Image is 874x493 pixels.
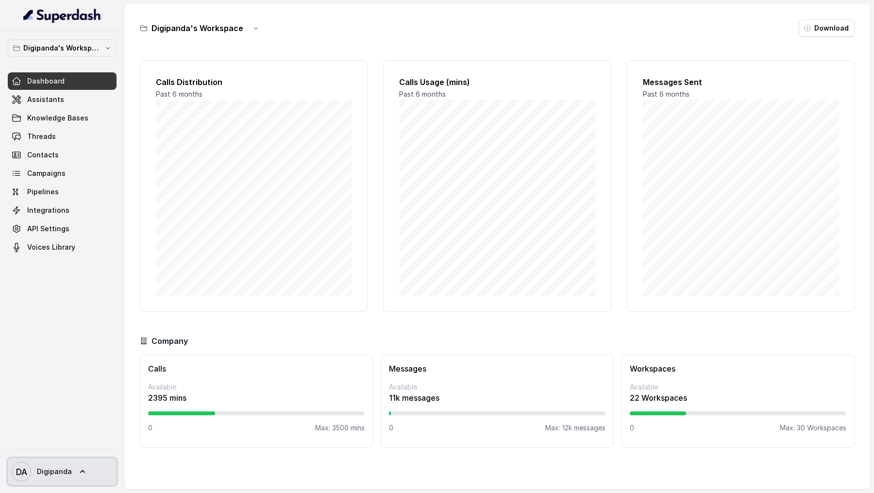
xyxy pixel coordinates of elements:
p: Available [630,382,846,392]
p: Max: 12k messages [545,423,605,433]
p: Max: 3500 mins [315,423,365,433]
span: Digipanda [37,467,72,476]
p: Available [148,382,365,392]
a: Voices Library [8,238,117,256]
img: light.svg [23,8,101,23]
p: 2395 mins [148,392,365,404]
h3: Digipanda's Workspace [151,22,243,34]
p: 22 Workspaces [630,392,846,404]
span: Threads [27,132,56,141]
h2: Calls Usage (mins) [399,76,595,88]
a: Dashboard [8,72,117,90]
h3: Workspaces [630,363,846,374]
span: Contacts [27,150,59,160]
span: Pipelines [27,187,59,197]
span: Past 6 months [643,90,689,98]
a: API Settings [8,220,117,238]
p: 0 [630,423,634,433]
a: Integrations [8,202,117,219]
h3: Messages [389,363,605,374]
h3: Calls [148,363,365,374]
span: Integrations [27,205,69,215]
p: Digipanda's Workspace [23,42,101,54]
p: 0 [389,423,393,433]
p: 11k messages [389,392,605,404]
a: Campaigns [8,165,117,182]
span: Knowledge Bases [27,113,88,123]
text: DA [16,467,27,477]
span: Assistants [27,95,64,104]
h2: Messages Sent [643,76,839,88]
a: Pipelines [8,183,117,201]
a: Knowledge Bases [8,109,117,127]
p: 0 [148,423,152,433]
h3: Company [151,335,188,347]
button: Digipanda's Workspace [8,39,117,57]
a: Assistants [8,91,117,108]
span: Dashboard [27,76,65,86]
span: Past 6 months [399,90,446,98]
a: Threads [8,128,117,145]
p: Available [389,382,605,392]
span: API Settings [27,224,69,234]
button: Download [799,19,855,37]
p: Max: 30 Workspaces [780,423,846,433]
a: Digipanda [8,458,117,485]
span: Campaigns [27,169,66,178]
a: Contacts [8,146,117,164]
span: Past 6 months [156,90,202,98]
h2: Calls Distribution [156,76,352,88]
span: Voices Library [27,242,75,252]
